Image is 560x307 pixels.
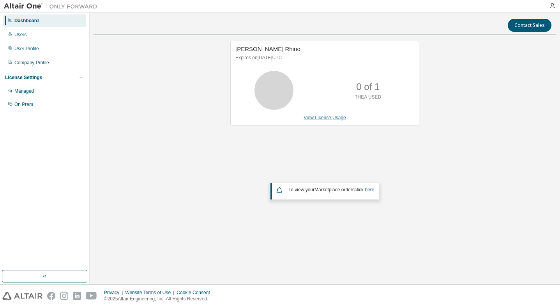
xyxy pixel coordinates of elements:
[14,60,49,66] div: Company Profile
[235,55,412,61] p: Expires on [DATE] UTC
[355,94,381,101] p: THEA USED
[177,289,214,296] div: Cookie Consent
[356,80,380,94] p: 0 of 1
[5,74,42,81] div: License Settings
[14,88,34,94] div: Managed
[14,46,39,52] div: User Profile
[86,292,97,300] img: youtube.svg
[14,32,26,38] div: Users
[508,19,551,32] button: Contact Sales
[104,296,215,302] p: © 2025 Altair Engineering, Inc. All Rights Reserved.
[365,187,374,192] a: here
[125,289,177,296] div: Website Terms of Use
[304,115,346,120] a: View License Usage
[2,292,42,300] img: altair_logo.svg
[314,187,355,192] em: Marketplace orders
[288,187,374,192] span: To view your click
[14,18,39,24] div: Dashboard
[73,292,81,300] img: linkedin.svg
[60,292,68,300] img: instagram.svg
[47,292,55,300] img: facebook.svg
[14,101,33,108] div: On Prem
[4,2,101,10] img: Altair One
[104,289,125,296] div: Privacy
[235,46,300,52] span: [PERSON_NAME] Rhino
